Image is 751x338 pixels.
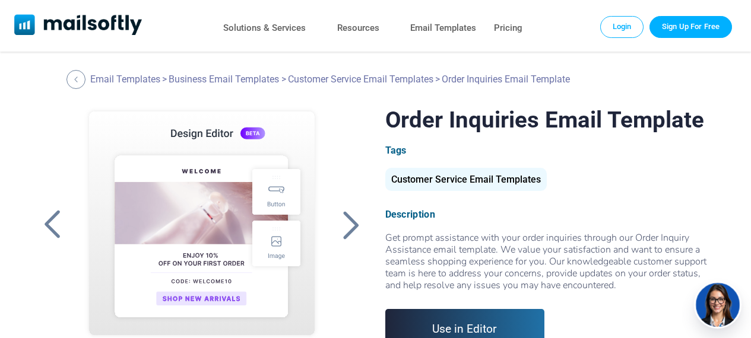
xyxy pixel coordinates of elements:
[14,14,142,37] a: Mailsoftly
[385,232,714,291] div: Get prompt assistance with your order inquiries through our Order Inquiry Assistance email templa...
[385,106,714,133] h1: Order Inquiries Email Template
[37,209,67,240] a: Back
[600,16,644,37] a: Login
[337,20,379,37] a: Resources
[385,178,547,184] a: Customer Service Email Templates
[385,209,714,220] div: Description
[385,145,714,156] div: Tags
[410,20,476,37] a: Email Templates
[649,16,732,37] a: Trial
[223,20,306,37] a: Solutions & Services
[336,209,366,240] a: Back
[385,168,547,191] div: Customer Service Email Templates
[494,20,522,37] a: Pricing
[66,70,88,89] a: Back
[169,74,279,85] a: Business Email Templates
[288,74,433,85] a: Customer Service Email Templates
[90,74,160,85] a: Email Templates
